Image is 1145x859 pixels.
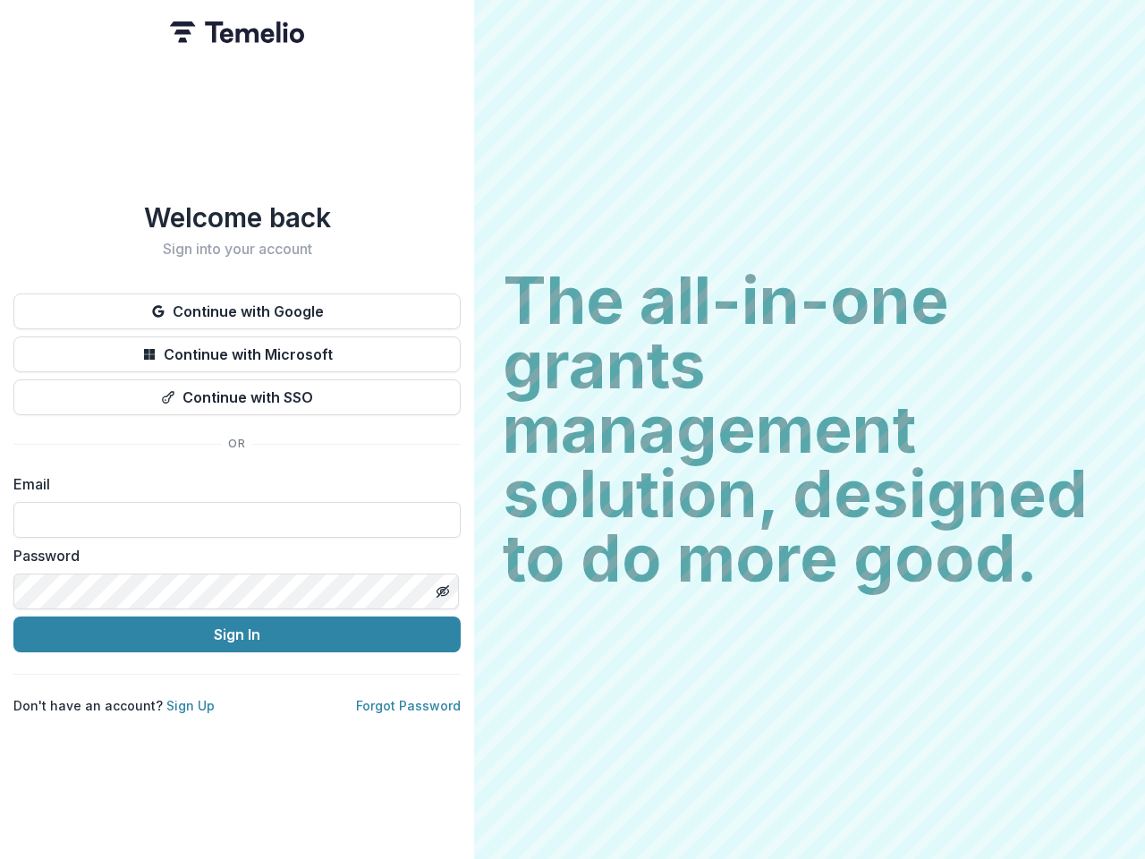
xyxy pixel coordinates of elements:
[13,473,450,495] label: Email
[166,698,215,713] a: Sign Up
[13,379,461,415] button: Continue with SSO
[13,241,461,258] h2: Sign into your account
[13,545,450,566] label: Password
[13,201,461,234] h1: Welcome back
[428,577,457,606] button: Toggle password visibility
[356,698,461,713] a: Forgot Password
[13,293,461,329] button: Continue with Google
[13,336,461,372] button: Continue with Microsoft
[170,21,304,43] img: Temelio
[13,617,461,652] button: Sign In
[13,696,215,715] p: Don't have an account?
